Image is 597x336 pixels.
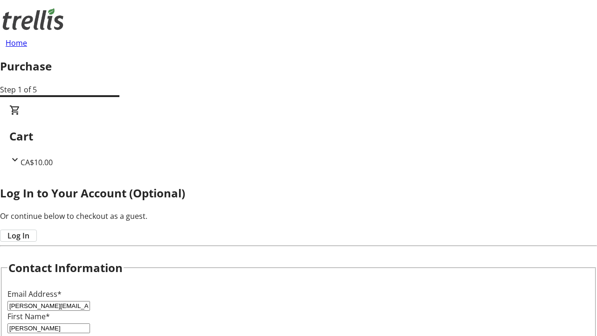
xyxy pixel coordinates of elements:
label: Email Address* [7,289,62,299]
label: First Name* [7,311,50,322]
div: CartCA$10.00 [9,105,588,168]
h2: Contact Information [8,259,123,276]
span: CA$10.00 [21,157,53,168]
span: Log In [7,230,29,241]
h2: Cart [9,128,588,145]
